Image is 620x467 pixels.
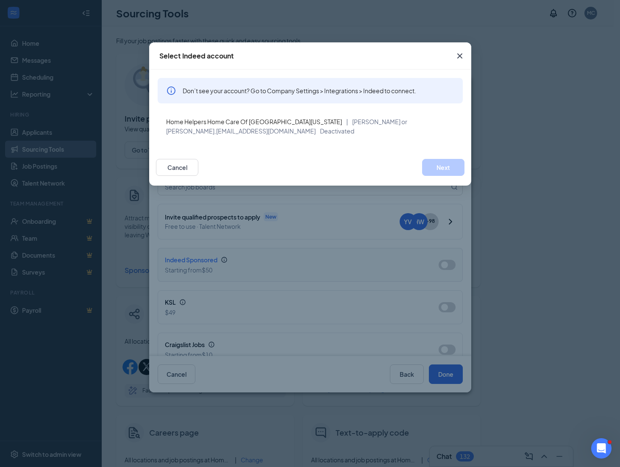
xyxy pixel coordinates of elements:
span: Don’t see your account? Go to Company Settings > Integrations > Indeed to connect. [183,86,416,95]
iframe: Intercom live chat [591,438,612,459]
svg: Info [166,86,176,96]
div: Select Indeed account [159,51,234,61]
span: Home Helpers Home Care Of [GEOGRAPHIC_DATA][US_STATE] [166,118,342,125]
button: Cancel [156,159,198,176]
span: [PERSON_NAME] or [PERSON_NAME], [166,118,407,135]
span: [EMAIL_ADDRESS][DOMAIN_NAME] [216,127,316,135]
span: | [346,118,348,125]
button: Next [422,159,464,176]
svg: Cross [455,51,465,61]
span: Deactivated [320,127,354,135]
button: Close [448,42,471,69]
